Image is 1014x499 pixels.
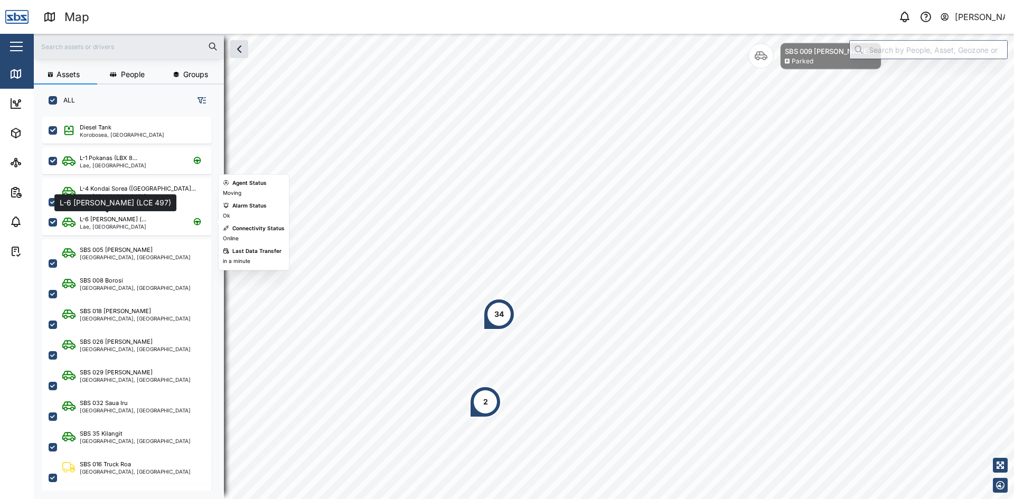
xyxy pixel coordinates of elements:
[64,8,89,26] div: Map
[80,469,191,474] div: [GEOGRAPHIC_DATA], [GEOGRAPHIC_DATA]
[27,98,75,109] div: Dashboard
[232,202,267,210] div: Alarm Status
[483,396,488,408] div: 2
[80,132,164,137] div: Korobosea, [GEOGRAPHIC_DATA]
[223,234,239,243] div: Online
[80,408,191,413] div: [GEOGRAPHIC_DATA], [GEOGRAPHIC_DATA]
[80,255,191,260] div: [GEOGRAPHIC_DATA], [GEOGRAPHIC_DATA]
[232,224,285,233] div: Connectivity Status
[42,113,223,491] div: grid
[5,5,29,29] img: Main Logo
[494,308,504,320] div: 34
[27,157,53,168] div: Sites
[470,386,501,418] div: Map marker
[80,123,111,132] div: Diesel Tank
[57,71,80,78] span: Assets
[785,46,877,57] div: SBS 009 [PERSON_NAME]...
[34,34,1014,499] canvas: Map
[27,246,57,257] div: Tasks
[80,154,137,163] div: L-1 Pokanas (LBX 8...
[80,246,153,255] div: SBS 005 [PERSON_NAME]
[80,368,153,377] div: SBS 029 [PERSON_NAME]
[80,429,123,438] div: SBS 35 Kilangit
[232,247,281,256] div: Last Data Transfer
[27,216,60,228] div: Alarms
[80,163,146,168] div: Lae, [GEOGRAPHIC_DATA]
[80,307,151,316] div: SBS 018 [PERSON_NAME]
[483,298,515,330] div: Map marker
[57,96,75,105] label: ALL
[80,193,196,199] div: Lae, [GEOGRAPHIC_DATA]
[80,377,191,382] div: [GEOGRAPHIC_DATA], [GEOGRAPHIC_DATA]
[80,276,123,285] div: SBS 008 Borosi
[223,212,230,220] div: Ok
[80,399,128,408] div: SBS 032 Saua Iru
[80,346,191,352] div: [GEOGRAPHIC_DATA], [GEOGRAPHIC_DATA]
[955,11,1006,24] div: [PERSON_NAME]
[121,71,145,78] span: People
[40,39,218,54] input: Search assets or drivers
[80,215,146,224] div: L-6 [PERSON_NAME] (...
[80,460,131,469] div: SBS 016 Truck Roa
[183,71,208,78] span: Groups
[80,438,191,444] div: [GEOGRAPHIC_DATA], [GEOGRAPHIC_DATA]
[80,224,146,229] div: Lae, [GEOGRAPHIC_DATA]
[940,10,1006,24] button: [PERSON_NAME]
[80,316,191,321] div: [GEOGRAPHIC_DATA], [GEOGRAPHIC_DATA]
[223,189,241,197] div: Moving
[792,57,813,67] div: Parked
[80,184,196,193] div: L-4 Kondai Sorea ([GEOGRAPHIC_DATA]...
[849,40,1008,59] input: Search by People, Asset, Geozone or Place
[80,285,191,290] div: [GEOGRAPHIC_DATA], [GEOGRAPHIC_DATA]
[27,68,51,80] div: Map
[748,43,881,70] div: Map marker
[27,186,63,198] div: Reports
[232,179,267,187] div: Agent Status
[223,257,250,266] div: in a minute
[80,337,153,346] div: SBS 026 [PERSON_NAME]
[27,127,60,139] div: Assets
